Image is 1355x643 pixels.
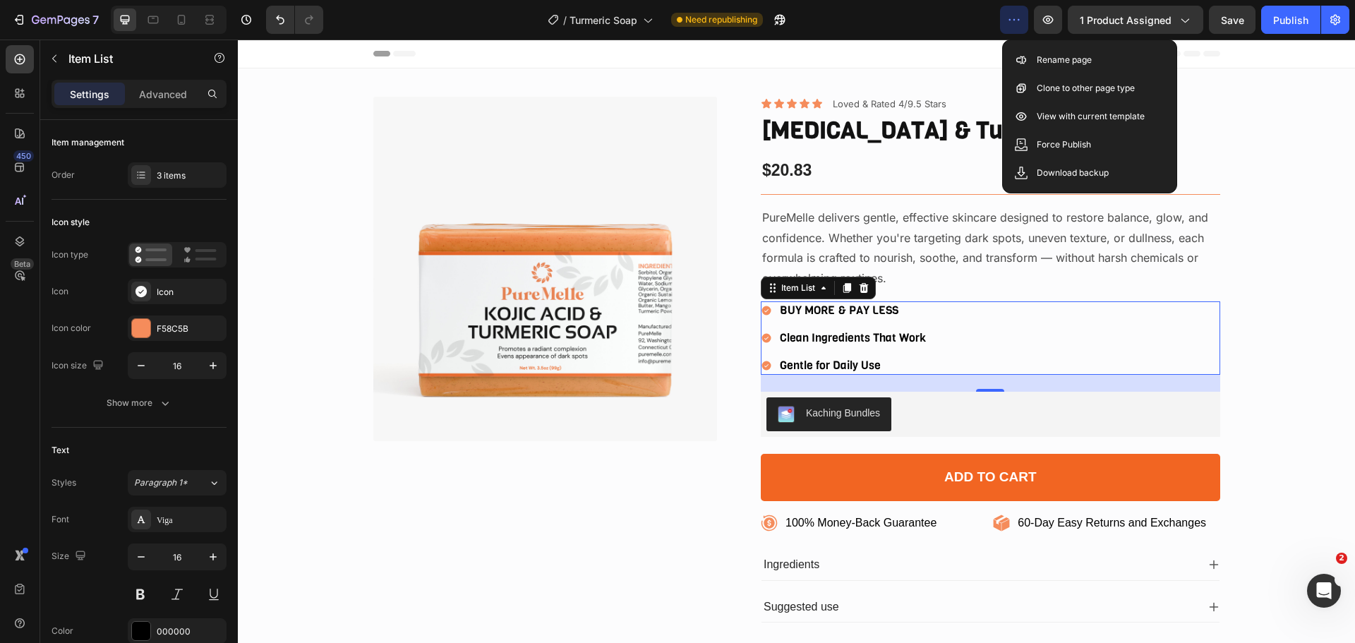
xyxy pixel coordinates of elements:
div: Rich Text Editor. Editing area: main [540,262,690,281]
div: $20.83 [523,119,982,143]
div: Undo/Redo [266,6,323,34]
div: Item management [52,136,124,149]
p: 100% Money-Back Guarantee [548,476,699,491]
div: Item List [541,242,580,255]
div: Icon style [52,216,90,229]
div: Text [52,444,69,457]
div: Beta [11,258,34,270]
div: Icon size [52,356,107,375]
span: Paragraph 1* [134,476,188,489]
p: 7 [92,11,99,28]
div: 3 items [157,169,223,182]
div: 450 [13,150,34,162]
p: Suggested use [526,560,601,575]
button: Save [1209,6,1255,34]
p: BUY MORE & PAY LESS [542,264,688,279]
div: Order [52,169,75,181]
div: F58C5B [157,323,223,335]
button: 1 product assigned [1068,6,1203,34]
div: Icon type [52,248,88,261]
button: Add to cart [523,414,982,462]
button: Kaching Bundles [529,358,654,392]
p: Clone to other page type [1037,81,1135,95]
span: Turmeric Soap [570,13,637,28]
span: Save [1221,14,1244,26]
p: 60-Day Easy Returns and Exchanges [780,476,968,491]
div: Rich Text Editor. Editing area: main [540,289,690,308]
div: Viga [157,514,223,527]
div: Styles [52,476,76,489]
div: Color [52,625,73,637]
p: Settings [70,87,109,102]
span: Need republishing [685,13,757,26]
div: Publish [1273,13,1308,28]
p: Ingredients [526,518,582,533]
h1: [MEDICAL_DATA] & Turmeric Soap [523,75,982,108]
div: Size [52,547,89,566]
div: 000000 [157,625,223,638]
p: Loved & Rated 4/9.5 Stars [595,59,709,71]
button: Publish [1261,6,1320,34]
p: Gentle for Daily Use [542,319,688,334]
p: Shipping & Return [526,602,618,617]
span: 1 product assigned [1080,13,1172,28]
div: Icon [52,285,68,298]
span: / [563,13,567,28]
div: Font [52,513,69,526]
p: Download backup [1037,166,1109,180]
span: 2 [1336,553,1347,564]
p: View with current template [1037,109,1145,124]
p: Force Publish [1037,138,1091,152]
button: 7 [6,6,105,34]
p: Advanced [139,87,187,102]
iframe: Intercom live chat [1307,574,1341,608]
div: Icon color [52,322,91,335]
button: Show more [52,390,227,416]
div: Icon [157,286,223,299]
div: Add to cart [706,429,799,447]
div: Rich Text Editor. Editing area: main [540,317,690,336]
button: Paragraph 1* [128,470,227,495]
div: Kaching Bundles [568,366,642,381]
p: Clean Ingredients That Work [542,292,688,306]
img: KachingBundles.png [540,366,557,383]
p: Rename page [1037,53,1092,67]
p: PureMelle delivers gentle, effective skincare designed to restore balance, glow, and confidence. ... [524,168,981,249]
p: Item List [68,50,188,67]
iframe: Design area [238,40,1355,643]
div: Show more [107,396,172,410]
